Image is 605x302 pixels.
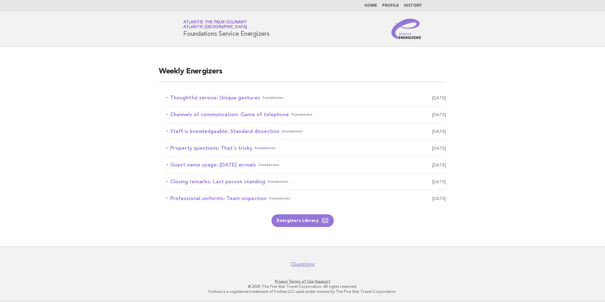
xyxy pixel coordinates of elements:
[291,110,312,119] span: Foundations
[365,4,377,8] a: Home
[166,160,446,169] a: Guest name usage: [DATE] arrivalsFoundations [DATE]
[432,194,446,203] span: [DATE]
[432,93,446,102] span: [DATE]
[289,279,314,284] a: Terms of Use
[382,4,399,8] a: Profile
[291,261,315,267] a: Questions
[183,20,247,29] a: Atlantis The Palm CulinaryAtlantis [GEOGRAPHIC_DATA]
[166,127,446,136] a: Staff is knowledgeable: Standard dissectionFoundations [DATE]
[315,279,330,284] a: Support
[166,144,446,153] a: Property questions: That's trickyFoundations [DATE]
[159,66,446,82] h2: Weekly Energizers
[432,177,446,186] span: [DATE]
[166,194,446,203] a: Professional uniforms: Team inspectionFoundations [DATE]
[109,284,496,289] p: © 2025 The Five Star Travel Corporation. All rights reserved.
[255,144,276,153] span: Foundations
[263,93,284,102] span: Foundations
[268,177,289,186] span: Foundations
[166,177,446,186] a: Closing remarks: Last person standingFoundations [DATE]
[282,127,303,136] span: Foundations
[109,279,496,284] p: · ·
[183,25,247,29] span: Atlantis [GEOGRAPHIC_DATA]
[432,110,446,119] span: [DATE]
[391,19,422,39] img: Service Energizers
[404,4,422,8] a: History
[432,160,446,169] span: [DATE]
[166,93,446,102] a: Thoughtful service: Unique gesturesFoundations [DATE]
[109,289,496,294] p: Forbes is a registered trademark of Forbes LLC used under license by The Five Star Travel Corpora...
[432,144,446,153] span: [DATE]
[269,194,290,203] span: Foundations
[166,110,446,119] a: Channels of communication: Game of telephoneFoundations [DATE]
[275,279,288,284] a: Privacy
[259,160,279,169] span: Foundations
[271,214,334,227] a: Energizers Library
[183,21,270,37] h1: Foundations Service Energizers
[432,127,446,136] span: [DATE]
